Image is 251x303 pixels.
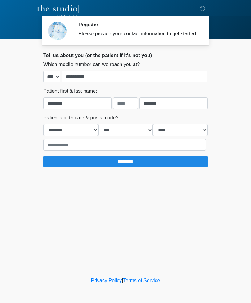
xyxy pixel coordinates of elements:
[122,278,123,283] a: |
[43,61,140,68] label: Which mobile number can we reach you at?
[123,278,160,283] a: Terms of Service
[43,114,118,122] label: Patient's birth date & postal code?
[43,87,97,95] label: Patient first & last name:
[43,52,208,58] h2: Tell us about you (or the patient if it's not you)
[91,278,122,283] a: Privacy Policy
[78,22,198,28] h2: Register
[78,30,198,38] div: Please provide your contact information to get started.
[48,22,67,40] img: Agent Avatar
[37,5,79,17] img: The Studio Med Spa Logo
